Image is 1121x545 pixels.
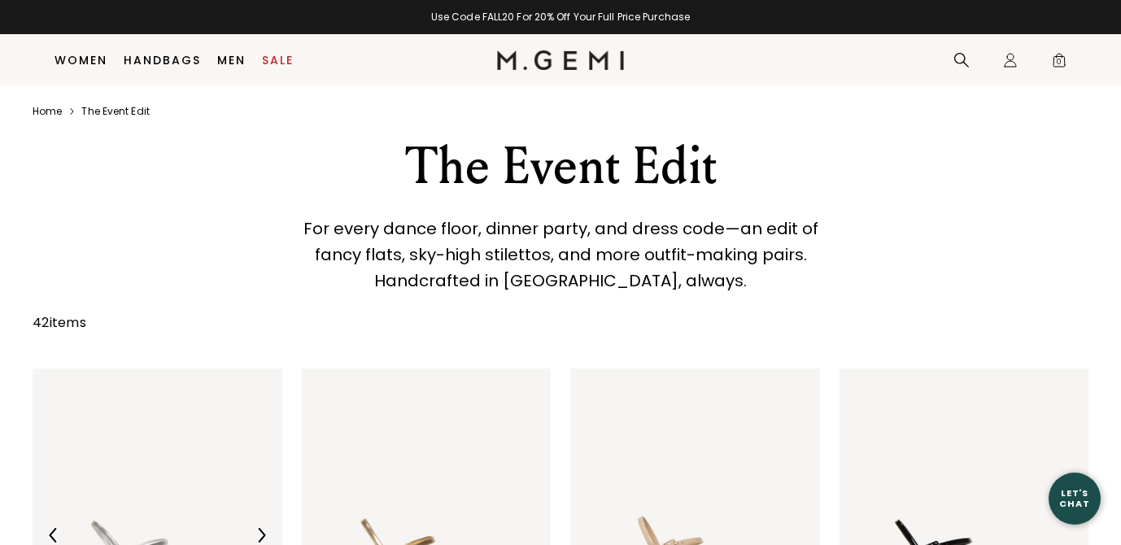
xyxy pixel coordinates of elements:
a: Handbags [124,54,201,67]
a: The event edit [81,105,149,118]
img: Previous Arrow [46,528,61,543]
a: Men [217,54,246,67]
span: 0 [1051,55,1067,72]
img: M.Gemi [497,50,625,70]
div: 42 items [33,313,86,333]
div: Let's Chat [1049,488,1101,508]
div: The Event Edit [259,137,862,196]
img: Next Arrow [254,528,268,543]
a: Home [33,105,62,118]
a: Women [55,54,107,67]
a: Sale [262,54,294,67]
p: For every dance floor, dinner party, and dress code—an edit of fancy flats, sky-high stilettos, a... [286,216,835,294]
